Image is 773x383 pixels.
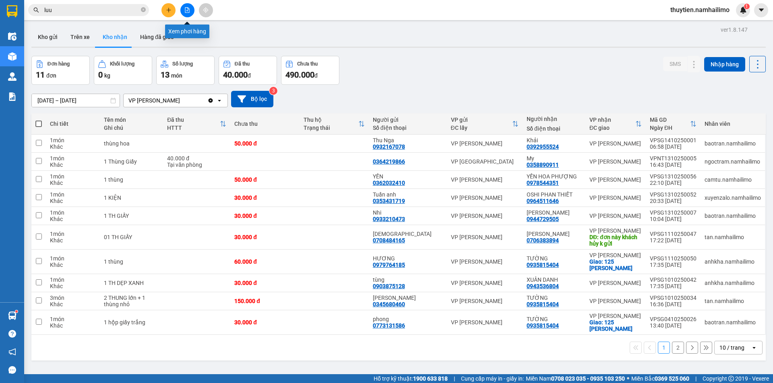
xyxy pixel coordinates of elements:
[650,283,697,289] div: 17:35 [DATE]
[373,231,443,237] div: hồng an
[650,262,697,268] div: 17:35 [DATE]
[663,57,687,71] button: SMS
[705,319,761,326] div: baotran.namhailimo
[451,117,512,123] div: VP gửi
[234,258,296,265] div: 60.000 đ
[451,234,519,240] div: VP [PERSON_NAME]
[589,258,642,271] div: Giao: 125 Đặng Văn Lãnh
[447,113,523,135] th: Toggle SortBy
[248,72,251,79] span: đ
[719,344,744,352] div: 10 / trang
[589,319,642,332] div: Giao: 125 Đặng Văn Lãnh
[705,158,761,165] div: ngoctram.namhailimo
[589,298,642,304] div: VP [PERSON_NAME]
[627,377,629,380] span: ⚪️
[728,376,734,381] span: copyright
[527,262,559,268] div: 0935815404
[104,140,159,147] div: thùng hoa
[373,276,443,283] div: tùng
[104,125,159,131] div: Ghi chú
[650,301,697,307] div: 16:36 [DATE]
[231,91,273,107] button: Bộ lọc
[373,216,405,222] div: 0933210473
[50,180,96,186] div: Khác
[589,252,642,258] div: VP [PERSON_NAME]
[705,176,761,183] div: camtu.namhailimo
[650,125,690,131] div: Ngày ĐH
[650,276,697,283] div: VPSG1010250042
[589,213,642,219] div: VP [PERSON_NAME]
[94,56,152,85] button: Khối lượng0kg
[50,283,96,289] div: Khác
[8,52,17,61] img: warehouse-icon
[705,121,761,127] div: Nhân viên
[167,155,226,162] div: 40.000 đ
[650,155,697,162] div: VPNT1310250005
[451,280,519,286] div: VP [PERSON_NAME]
[50,191,96,198] div: 1 món
[527,276,581,283] div: XUÂN DANH
[650,180,697,186] div: 22:10 [DATE]
[207,97,214,104] svg: Clear value
[374,374,448,383] span: Hỗ trợ kỹ thuật:
[7,5,17,17] img: logo-vxr
[527,301,559,307] div: 0935815404
[650,162,697,168] div: 16:43 [DATE]
[216,97,223,104] svg: open
[134,27,180,47] button: Hàng đã giao
[8,32,17,41] img: warehouse-icon
[8,72,17,81] img: warehouse-icon
[589,195,642,201] div: VP [PERSON_NAME]
[650,216,697,222] div: 10:04 [DATE]
[373,180,405,186] div: 0362032410
[373,295,443,301] div: Linh
[373,143,405,150] div: 0932167078
[461,374,524,383] span: Cung cấp máy in - giấy in:
[589,125,635,131] div: ĐC giao
[8,311,17,320] img: warehouse-icon
[451,258,519,265] div: VP [PERSON_NAME]
[234,176,296,183] div: 50.000 đ
[373,198,405,204] div: 0353431719
[754,3,768,17] button: caret-down
[589,117,635,123] div: VP nhận
[373,237,405,244] div: 0708484165
[527,137,581,143] div: Khải
[751,344,757,351] svg: open
[705,258,761,265] div: anhkha.namhailimo
[281,56,339,85] button: Chưa thu490.000đ
[167,117,220,123] div: Đã thu
[527,116,581,122] div: Người nhận
[527,191,581,198] div: OSHI PHAN THIẾT
[104,319,159,326] div: 1 hộp giấy trắng
[451,195,519,201] div: VP [PERSON_NAME]
[705,195,761,201] div: xuyenzalo.namhailimo
[373,158,405,165] div: 0364219866
[413,375,448,382] strong: 1900 633 818
[705,140,761,147] div: baotran.namhailimo
[104,117,159,123] div: Tên món
[527,209,581,216] div: Lan Anh
[104,295,159,307] div: 2 THUNG lớn + 1 thùng nhỏ
[234,121,296,127] div: Chưa thu
[234,280,296,286] div: 30.000 đ
[451,176,519,183] div: VP [PERSON_NAME]
[171,72,182,79] span: món
[8,92,17,101] img: solution-icon
[527,125,581,132] div: Số điện thoại
[373,137,443,143] div: Thu Nga
[373,283,405,289] div: 0903875128
[373,173,443,180] div: YẾN
[527,155,581,162] div: My
[451,158,519,165] div: VP [GEOGRAPHIC_DATA]
[300,113,369,135] th: Toggle SortBy
[451,140,519,147] div: VP [PERSON_NAME]
[285,70,314,80] span: 490.000
[235,61,250,67] div: Đã thu
[650,191,697,198] div: VPSG1310250052
[650,117,690,123] div: Mã GD
[234,234,296,240] div: 30.000 đ
[64,27,96,47] button: Trên xe
[50,316,96,322] div: 1 món
[161,3,176,17] button: plus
